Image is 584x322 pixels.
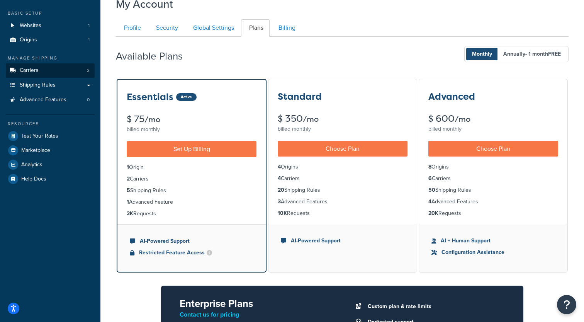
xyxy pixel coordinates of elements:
b: FREE [548,50,561,58]
span: Websites [20,22,41,29]
span: Carriers [20,67,39,74]
span: 1 [88,37,90,43]
span: Marketplace [21,147,50,154]
h3: Essentials [127,92,173,102]
a: Test Your Rates [6,129,95,143]
div: Manage Shipping [6,55,95,61]
div: $ 600 [428,114,558,124]
a: Advanced Features 0 [6,93,95,107]
li: Carriers [278,174,407,183]
li: AI-Powered Support [281,237,404,245]
li: Origins [278,163,407,171]
li: AI-Powered Support [130,237,253,245]
a: Profile [116,19,147,37]
span: Shipping Rules [20,82,56,89]
strong: 8 [428,163,431,171]
li: Origin [127,163,256,172]
li: Advanced Feature [127,198,256,206]
li: Carriers [428,174,558,183]
li: Shipping Rules [127,186,256,195]
li: Restricted Feature Access [130,249,253,257]
small: /mo [303,114,319,124]
li: Advanced Features [6,93,95,107]
a: Websites 1 [6,19,95,33]
div: $ 75 [127,114,256,124]
button: Open Resource Center [557,295,576,314]
a: Choose Plan [278,141,407,157]
a: Origins 1 [6,33,95,47]
li: Shipping Rules [278,186,407,194]
a: Marketplace [6,143,95,157]
span: Test Your Rates [21,133,58,140]
li: Websites [6,19,95,33]
div: billed monthly [127,124,256,135]
a: Global Settings [185,19,240,37]
div: $ 350 [278,114,407,124]
button: Monthly Annually- 1 monthFREE [464,46,569,62]
h3: Standard [278,92,322,102]
strong: 1 [127,198,129,206]
a: Set Up Billing [127,141,256,157]
li: Configuration Assistance [431,248,555,257]
div: Active [176,93,197,101]
span: - 1 month [525,50,561,58]
a: Billing [270,19,302,37]
span: Origins [20,37,37,43]
a: Plans [241,19,270,37]
strong: 50 [428,186,435,194]
div: Resources [6,121,95,127]
div: Basic Setup [6,10,95,17]
span: Monthly [466,48,498,60]
a: Analytics [6,158,95,172]
span: Annually [497,48,567,60]
li: Carriers [127,175,256,183]
a: Shipping Rules [6,78,95,92]
span: 1 [88,22,90,29]
h2: Enterprise Plans [180,298,330,309]
strong: 4 [278,163,281,171]
small: /mo [455,114,470,124]
strong: 5 [127,186,130,194]
li: Origins [6,33,95,47]
li: Advanced Features [428,198,558,206]
a: Choose Plan [428,141,558,157]
span: Help Docs [21,176,46,182]
strong: 2 [127,175,130,183]
a: Security [148,19,184,37]
span: 0 [87,97,90,103]
li: Advanced Features [278,198,407,206]
div: billed monthly [278,124,407,135]
strong: 1 [127,163,129,171]
strong: 4 [278,174,281,182]
li: Shipping Rules [428,186,558,194]
span: 2 [87,67,90,74]
strong: 10K [278,209,287,217]
strong: 4 [428,198,431,206]
h3: Advanced [428,92,475,102]
li: Custom plan & rate limits [364,301,505,312]
span: Analytics [21,162,42,168]
li: Requests [428,209,558,218]
small: /mo [144,114,160,125]
strong: 20K [428,209,438,217]
li: Requests [278,209,407,218]
strong: 3 [278,198,281,206]
p: Contact us for pricing [180,309,330,320]
strong: 20 [278,186,284,194]
li: AI + Human Support [431,237,555,245]
li: Carriers [6,63,95,78]
a: Help Docs [6,172,95,186]
span: Advanced Features [20,97,66,103]
strong: 2K [127,210,133,218]
li: Requests [127,210,256,218]
strong: 6 [428,174,432,182]
h2: Available Plans [116,51,194,62]
div: billed monthly [428,124,558,135]
li: Origins [428,163,558,171]
a: Carriers 2 [6,63,95,78]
